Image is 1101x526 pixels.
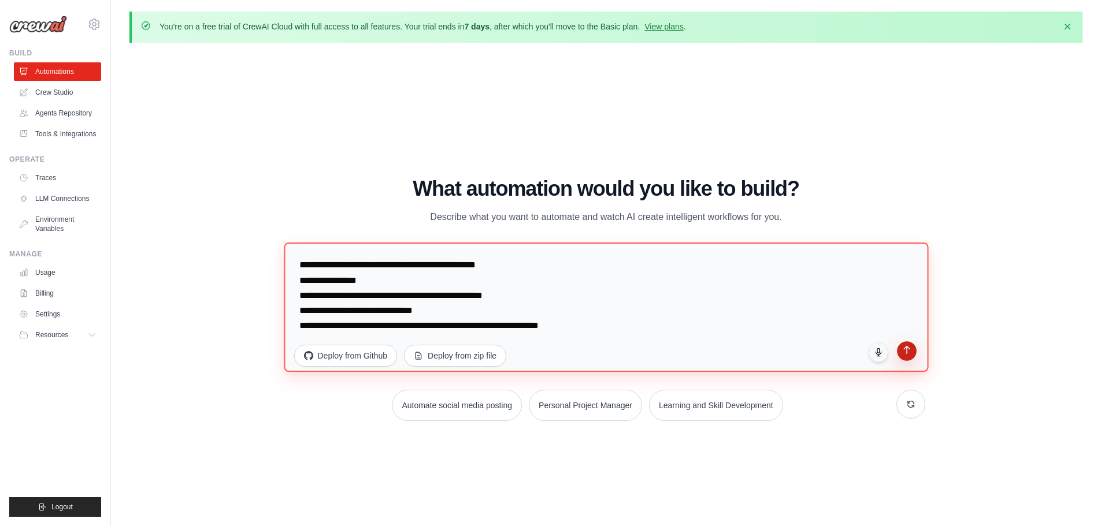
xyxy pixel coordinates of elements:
[9,497,101,517] button: Logout
[9,49,101,58] div: Build
[294,345,398,367] button: Deploy from Github
[14,104,101,122] a: Agents Repository
[529,390,642,421] button: Personal Project Manager
[51,502,73,512] span: Logout
[287,177,925,200] h1: What automation would you like to build?
[14,263,101,282] a: Usage
[1043,471,1101,526] iframe: Chat Widget
[392,390,522,421] button: Automate social media posting
[649,390,783,421] button: Learning and Skill Development
[14,62,101,81] a: Automations
[9,249,101,259] div: Manage
[9,155,101,164] div: Operate
[14,189,101,208] a: LLM Connections
[14,169,101,187] a: Traces
[644,22,683,31] a: View plans
[14,210,101,238] a: Environment Variables
[160,21,686,32] p: You're on a free trial of CrewAI Cloud with full access to all features. Your trial ends in , aft...
[412,210,800,225] p: Describe what you want to automate and watch AI create intelligent workflows for you.
[14,305,101,323] a: Settings
[14,326,101,344] button: Resources
[404,345,506,367] button: Deploy from zip file
[14,284,101,303] a: Billing
[14,83,101,102] a: Crew Studio
[14,125,101,143] a: Tools & Integrations
[9,16,67,33] img: Logo
[464,22,490,31] strong: 7 days
[35,330,68,340] span: Resources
